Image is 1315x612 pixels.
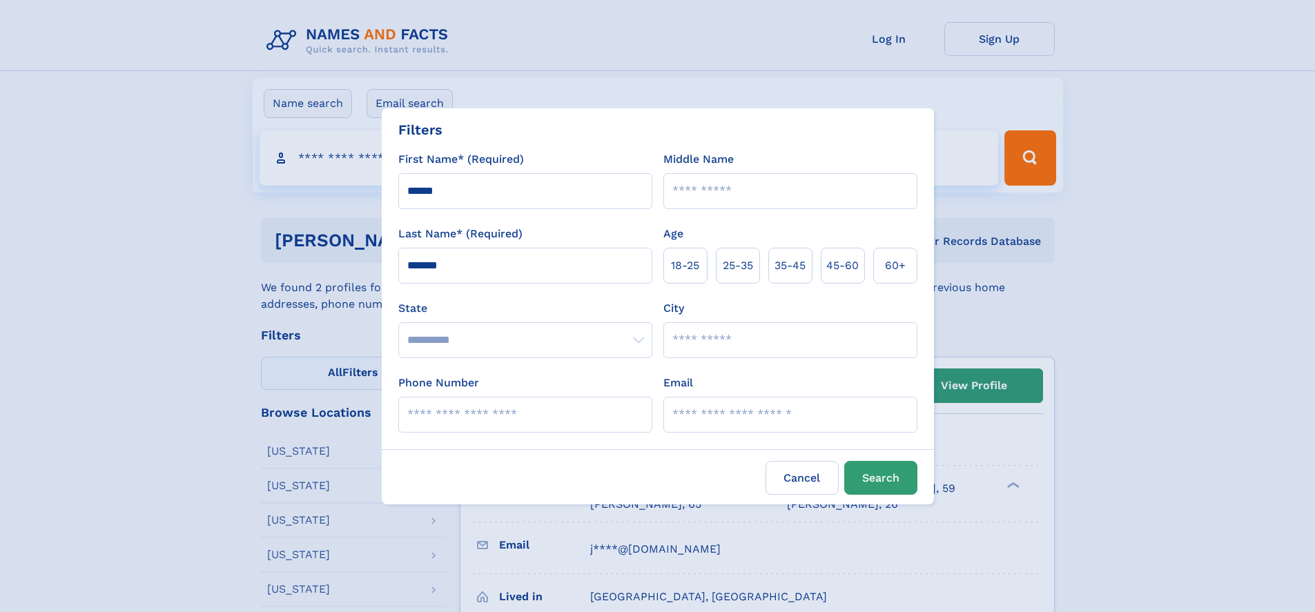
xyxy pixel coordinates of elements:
span: 35‑45 [775,257,806,274]
button: Search [844,461,917,495]
div: Filters [398,119,442,140]
span: 45‑60 [826,257,859,274]
span: 18‑25 [671,257,699,274]
label: Email [663,375,693,391]
label: Age [663,226,683,242]
label: Last Name* (Required) [398,226,523,242]
label: State [398,300,652,317]
span: 60+ [885,257,906,274]
label: First Name* (Required) [398,151,524,168]
label: Phone Number [398,375,479,391]
label: Middle Name [663,151,734,168]
span: 25‑35 [723,257,753,274]
label: City [663,300,684,317]
label: Cancel [766,461,839,495]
